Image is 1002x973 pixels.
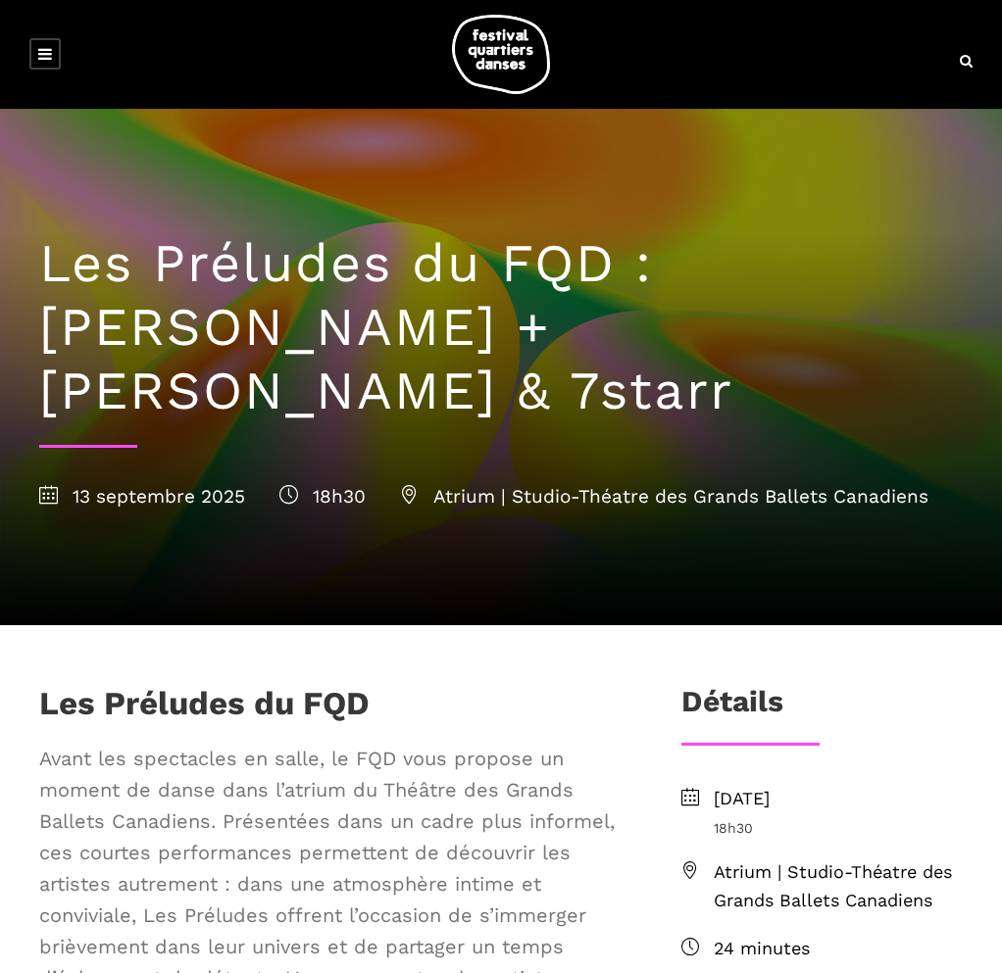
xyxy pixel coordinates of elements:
[39,684,370,733] h1: Les Préludes du FQD
[452,15,550,94] img: logo-fqd-med
[681,684,783,733] h3: Détails
[714,817,963,839] span: 18h30
[714,935,963,963] span: 24 minutes
[39,485,245,508] span: 13 septembre 2025
[279,485,366,508] span: 18h30
[400,485,928,508] span: Atrium | Studio-Théatre des Grands Ballets Canadiens
[714,858,963,915] span: Atrium | Studio-Théatre des Grands Ballets Canadiens
[714,785,963,813] span: [DATE]
[39,232,963,422] h1: Les Préludes du FQD : [PERSON_NAME] + [PERSON_NAME] & 7starr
